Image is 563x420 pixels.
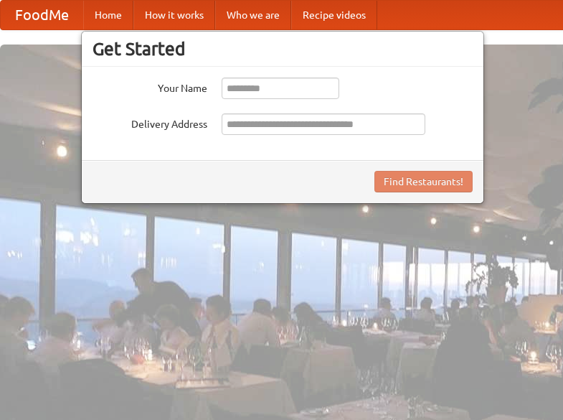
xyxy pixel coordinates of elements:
[93,38,473,60] h3: Get Started
[133,1,215,29] a: How it works
[215,1,291,29] a: Who we are
[374,171,473,192] button: Find Restaurants!
[1,1,83,29] a: FoodMe
[291,1,377,29] a: Recipe videos
[93,78,207,95] label: Your Name
[83,1,133,29] a: Home
[93,113,207,131] label: Delivery Address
